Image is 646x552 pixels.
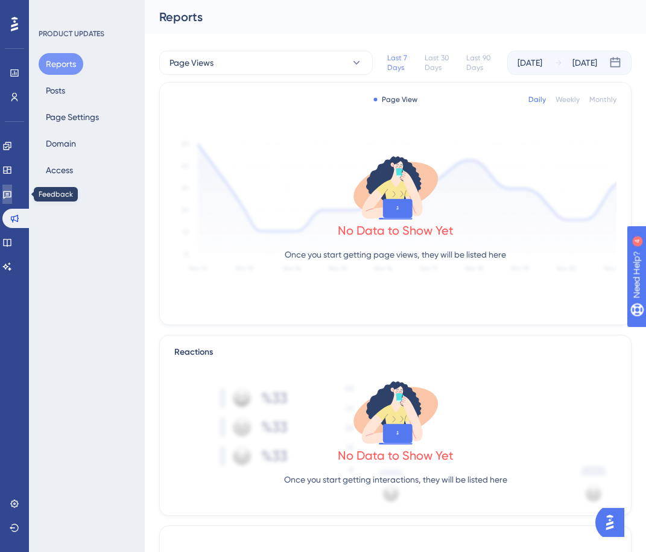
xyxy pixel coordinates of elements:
[39,159,80,181] button: Access
[556,95,580,104] div: Weekly
[572,56,597,70] div: [DATE]
[39,29,104,39] div: PRODUCT UPDATES
[159,51,373,75] button: Page Views
[284,472,507,487] p: Once you start getting interactions, they will be listed here
[39,106,106,128] button: Page Settings
[84,6,87,16] div: 4
[338,447,454,464] div: No Data to Show Yet
[387,53,415,72] div: Last 7 Days
[28,3,75,17] span: Need Help?
[39,53,83,75] button: Reports
[39,133,83,154] button: Domain
[528,95,546,104] div: Daily
[466,53,498,72] div: Last 90 Days
[595,504,632,541] iframe: UserGuiding AI Assistant Launcher
[338,222,454,239] div: No Data to Show Yet
[285,247,506,262] p: Once you start getting page views, they will be listed here
[373,95,417,104] div: Page View
[39,80,72,101] button: Posts
[589,95,616,104] div: Monthly
[174,345,616,360] div: Reactions
[425,53,456,72] div: Last 30 Days
[159,8,601,25] div: Reports
[169,56,214,70] span: Page Views
[518,56,542,70] div: [DATE]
